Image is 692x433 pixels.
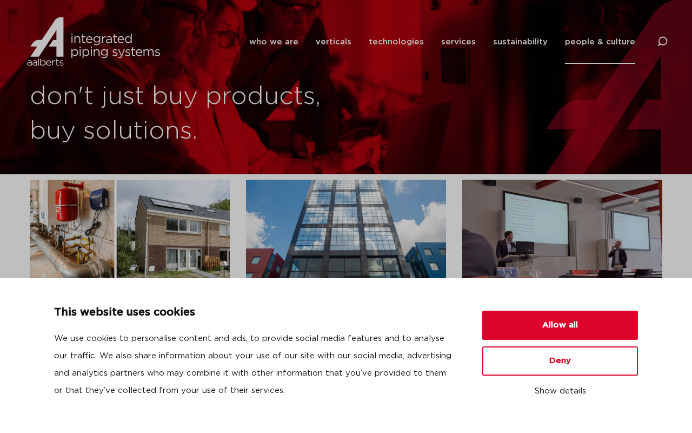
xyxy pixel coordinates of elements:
button: Deny [482,346,638,376]
nav: Menu [249,20,635,64]
a: people & culture [565,20,635,64]
a: technologies [369,20,424,64]
a: verticals [316,20,351,64]
p: This website uses cookies [54,304,456,322]
a: services [441,20,476,64]
button: Show details [482,382,638,401]
p: We use cookies to personalise content and ads, to provide social media features and to analyse ou... [54,330,456,399]
button: Allow all [482,311,638,340]
a: sustainability [493,20,548,64]
h1: don't just buy products, buy solutions. [30,80,341,149]
a: who we are [249,20,298,64]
